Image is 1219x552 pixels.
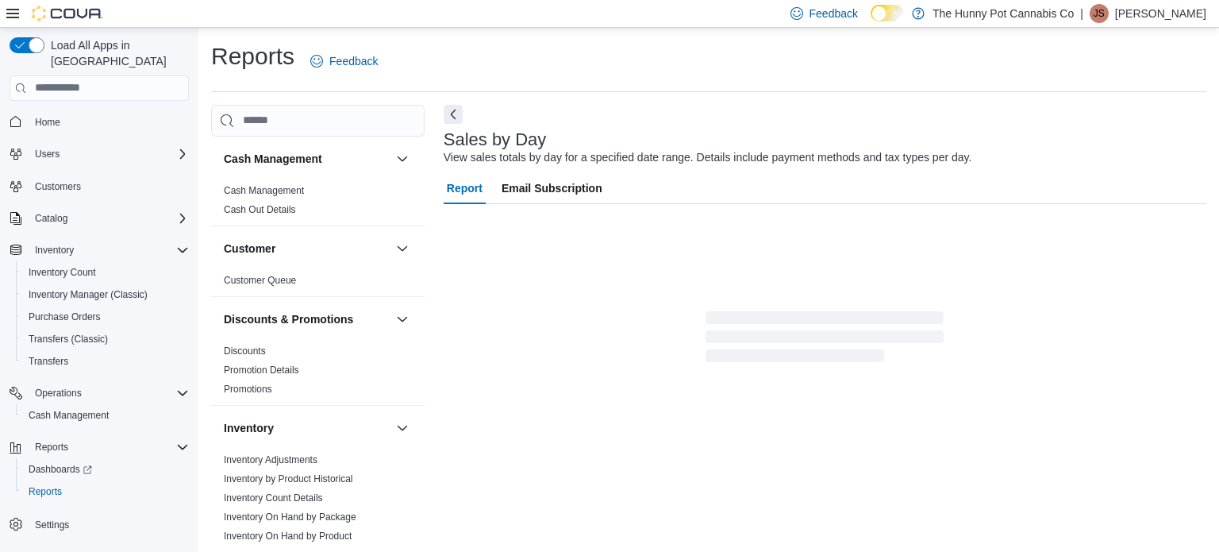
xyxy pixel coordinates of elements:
div: Cash Management [211,181,425,226]
h3: Customer [224,241,275,257]
span: Home [29,112,189,132]
span: Inventory Adjustments [224,454,317,466]
p: | [1080,4,1083,23]
input: Dark Mode [871,5,904,21]
span: Inventory by Product Historical [224,473,353,485]
a: Customer Queue [224,275,296,286]
button: Next [444,105,463,124]
a: Purchase Orders [22,307,107,326]
a: Cash Management [224,185,304,196]
div: Discounts & Promotions [211,342,425,405]
span: Catalog [29,209,189,228]
a: Customers [29,177,87,196]
a: Inventory by Product Historical [224,473,353,484]
span: Reports [22,482,189,501]
span: Operations [35,387,82,400]
button: Inventory Manager (Classic) [16,284,195,306]
span: Reports [29,485,62,498]
a: Transfers [22,352,75,371]
span: Dashboards [29,463,92,476]
button: Inventory [29,241,80,260]
span: Users [35,148,60,160]
a: Transfers (Classic) [22,330,114,349]
span: Feedback [329,53,378,69]
span: Inventory [35,244,74,257]
span: Inventory Count Details [224,492,323,504]
span: Purchase Orders [29,311,101,323]
h3: Inventory [224,420,274,436]
span: Settings [35,519,69,531]
span: Reports [35,441,68,454]
button: Inventory Count [16,261,195,284]
a: Promotion Details [224,365,299,376]
a: Inventory On Hand by Package [224,511,356,523]
button: Cash Management [224,151,390,167]
h3: Discounts & Promotions [224,311,353,327]
span: Loading [706,315,944,365]
span: Inventory Manager (Classic) [22,285,189,304]
span: Home [35,116,60,129]
a: Cash Management [22,406,115,425]
a: Home [29,113,67,132]
span: Customers [35,180,81,193]
button: Reports [29,438,75,457]
button: Users [29,145,66,164]
a: Dashboards [22,460,98,479]
span: Inventory Count [29,266,96,279]
span: Cash Out Details [224,203,296,216]
img: Cova [32,6,103,21]
span: Inventory On Hand by Product [224,530,352,542]
span: Cash Management [224,184,304,197]
button: Customers [3,175,195,198]
button: Settings [3,512,195,535]
h3: Sales by Day [444,130,547,149]
a: Discounts [224,345,266,357]
button: Inventory [3,239,195,261]
span: Catalog [35,212,67,225]
button: Customer [224,241,390,257]
span: Discounts [224,345,266,357]
button: Cash Management [393,149,412,168]
span: Cash Management [29,409,109,422]
button: Reports [3,436,195,458]
a: Reports [22,482,68,501]
span: Inventory Manager (Classic) [29,288,148,301]
button: Catalog [29,209,74,228]
button: Transfers [16,350,195,373]
span: Reports [29,438,189,457]
button: Operations [29,384,88,403]
span: Cash Management [22,406,189,425]
span: Load All Apps in [GEOGRAPHIC_DATA] [44,37,189,69]
a: Dashboards [16,458,195,481]
button: Users [3,143,195,165]
span: Operations [29,384,189,403]
button: Inventory [224,420,390,436]
span: Dark Mode [871,21,871,22]
div: View sales totals by day for a specified date range. Details include payment methods and tax type... [444,149,972,166]
button: Purchase Orders [16,306,195,328]
span: Inventory Count [22,263,189,282]
a: Inventory On Hand by Product [224,531,352,542]
a: Promotions [224,384,272,395]
button: Catalog [3,207,195,230]
button: Reports [16,481,195,503]
button: Transfers (Classic) [16,328,195,350]
button: Customer [393,239,412,258]
div: Customer [211,271,425,296]
a: Inventory Manager (Classic) [22,285,154,304]
span: Transfers (Classic) [29,333,108,345]
span: JS [1094,4,1105,23]
span: Report [447,172,483,204]
span: Transfers [22,352,189,371]
span: Customer Queue [224,274,296,287]
span: Inventory [29,241,189,260]
span: Users [29,145,189,164]
button: Discounts & Promotions [393,310,412,329]
a: Settings [29,515,75,535]
div: Jessica Steinmetz [1090,4,1109,23]
span: Dashboards [22,460,189,479]
span: Inventory On Hand by Package [224,511,356,523]
a: Feedback [304,45,384,77]
button: Cash Management [16,404,195,427]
